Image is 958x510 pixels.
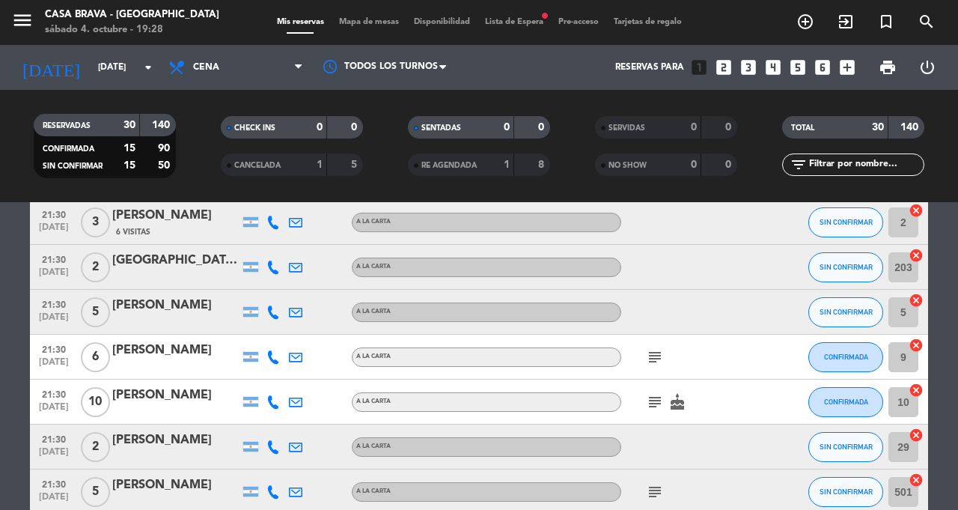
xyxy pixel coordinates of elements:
button: SIN CONFIRMAR [808,297,883,327]
i: looks_5 [788,58,808,77]
span: 21:30 [35,295,73,312]
strong: 0 [725,160,734,170]
span: [DATE] [35,267,73,285]
span: 21:30 [35,250,73,267]
i: cancel [909,428,924,443]
strong: 0 [538,122,547,133]
i: looks_one [689,58,709,77]
span: print [879,58,897,76]
i: cancel [909,293,924,308]
i: subject [646,483,664,501]
span: A LA CARTA [356,264,391,270]
span: [DATE] [35,222,73,240]
i: arrow_drop_down [139,58,157,76]
span: SIN CONFIRMAR [820,218,873,226]
span: [DATE] [35,312,73,330]
button: SIN CONFIRMAR [808,207,883,237]
strong: 30 [123,120,135,130]
i: add_box [838,58,857,77]
i: filter_list [790,156,808,174]
span: Tarjetas de regalo [606,18,689,26]
span: A LA CARTA [356,219,391,225]
span: 6 Visitas [116,226,150,238]
span: Mapa de mesas [332,18,406,26]
span: SERVIDAS [608,124,645,132]
span: Lista de Espera [478,18,551,26]
div: Casa Brava - [GEOGRAPHIC_DATA] [45,7,219,22]
i: looks_3 [739,58,758,77]
div: sábado 4. octubre - 19:28 [45,22,219,37]
button: SIN CONFIRMAR [808,252,883,282]
strong: 15 [123,143,135,154]
div: [PERSON_NAME] [112,431,239,450]
span: [DATE] [35,492,73,509]
span: 2 [81,432,110,462]
span: SIN CONFIRMAR [820,443,873,451]
span: [DATE] [35,402,73,419]
button: CONFIRMADA [808,387,883,417]
strong: 0 [725,122,734,133]
span: SENTADAS [421,124,461,132]
span: SIN CONFIRMAR [820,308,873,316]
i: menu [11,9,34,31]
span: SIN CONFIRMAR [820,263,873,271]
div: [PERSON_NAME] [112,206,239,225]
span: Cena [193,62,219,73]
span: 10 [81,387,110,417]
i: cake [668,393,686,411]
button: SIN CONFIRMAR [808,477,883,507]
strong: 0 [317,122,323,133]
div: [GEOGRAPHIC_DATA][PERSON_NAME] [112,251,239,270]
span: 21:30 [35,385,73,402]
span: Mis reservas [269,18,332,26]
div: LOG OUT [907,45,947,90]
span: Pre-acceso [551,18,606,26]
i: add_circle_outline [796,13,814,31]
span: Reservas para [615,62,684,73]
strong: 90 [158,143,173,154]
i: looks_two [714,58,733,77]
div: [PERSON_NAME] [112,476,239,495]
span: 5 [81,297,110,327]
strong: 140 [152,120,173,130]
i: power_settings_new [918,58,936,76]
i: looks_4 [763,58,783,77]
span: RE AGENDADA [421,162,477,169]
span: TOTAL [791,124,814,132]
strong: 30 [872,122,884,133]
i: looks_6 [813,58,832,77]
span: 3 [81,207,110,237]
i: subject [646,348,664,366]
span: [DATE] [35,447,73,464]
span: CANCELADA [234,162,281,169]
i: cancel [909,473,924,488]
span: CONFIRMADA [824,398,868,406]
span: [DATE] [35,357,73,374]
div: [PERSON_NAME] [112,296,239,315]
strong: 8 [538,160,547,170]
strong: 1 [317,160,323,170]
input: Filtrar por nombre... [808,157,924,173]
strong: 140 [900,122,921,133]
i: subject [646,393,664,411]
i: cancel [909,338,924,353]
span: A LA CARTA [356,443,391,449]
span: 21:30 [35,205,73,222]
span: 2 [81,252,110,282]
i: cancel [909,383,924,398]
span: CONFIRMADA [824,353,868,361]
strong: 15 [123,160,135,171]
span: A LA CARTA [356,309,391,315]
i: cancel [909,248,924,263]
div: [PERSON_NAME] [112,341,239,360]
i: turned_in_not [877,13,895,31]
span: SIN CONFIRMAR [820,488,873,496]
strong: 50 [158,160,173,171]
span: 6 [81,342,110,372]
span: 21:30 [35,430,73,447]
span: 21:30 [35,340,73,357]
span: 5 [81,477,110,507]
span: Disponibilidad [406,18,478,26]
strong: 0 [691,160,697,170]
span: A LA CARTA [356,488,391,494]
